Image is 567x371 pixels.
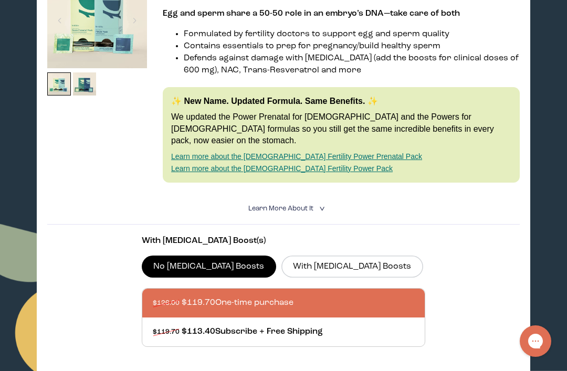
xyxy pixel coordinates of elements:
[184,28,520,40] li: Formulated by fertility doctors to support egg and sperm quality
[163,9,460,18] strong: Egg and sperm share a 50-50 role in an embryo’s DNA—take care of both
[281,256,423,278] label: With [MEDICAL_DATA] Boosts
[73,72,97,96] img: thumbnail image
[248,204,319,214] summary: Learn More About it <
[142,235,425,247] p: With [MEDICAL_DATA] Boost(s)
[316,206,326,211] i: <
[171,97,378,105] strong: ✨ New Name. Updated Formula. Same Benefits. ✨
[184,40,520,52] li: Contains essentials to prep for pregnancy/build healthy sperm
[171,111,511,146] p: We updated the Power Prenatal for [DEMOGRAPHIC_DATA] and the Powers for [DEMOGRAPHIC_DATA] formul...
[514,322,556,361] iframe: Gorgias live chat messenger
[171,152,422,161] a: Learn more about the [DEMOGRAPHIC_DATA] Fertility Power Prenatal Pack
[142,256,276,278] label: No [MEDICAL_DATA] Boosts
[171,164,393,173] a: Learn more about the [DEMOGRAPHIC_DATA] Fertility Power Pack
[248,205,313,212] span: Learn More About it
[47,72,71,96] img: thumbnail image
[184,52,520,77] li: Defends against damage with [MEDICAL_DATA] (add the boosts for clinical doses of 600 mg), NAC, Tr...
